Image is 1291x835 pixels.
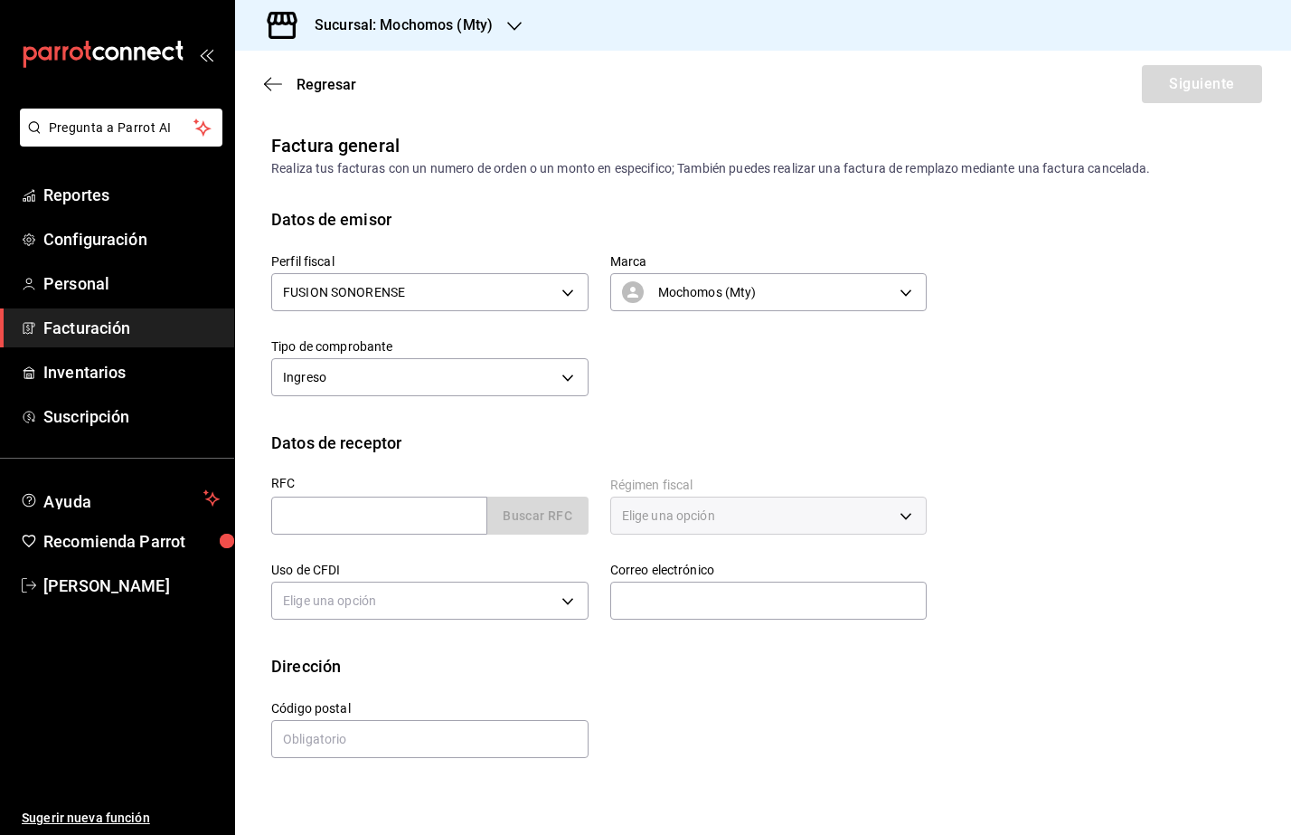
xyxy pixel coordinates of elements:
[43,183,220,207] span: Reportes
[43,271,220,296] span: Personal
[271,582,589,620] div: Elige una opción
[43,488,196,509] span: Ayuda
[610,564,928,576] label: Correo electrónico
[13,131,222,150] a: Pregunta a Parrot AI
[271,207,391,232] div: Datos de emisor
[199,47,213,62] button: open_drawer_menu
[43,316,220,340] span: Facturación
[283,368,326,386] span: Ingreso
[43,529,220,554] span: Recomienda Parrot
[271,477,589,489] label: RFC
[264,76,356,93] button: Regresar
[658,283,757,301] span: Mochomos (Mty)
[271,702,589,715] label: Código postal
[271,431,401,455] div: Datos de receptor
[43,404,220,429] span: Suscripción
[271,273,589,311] div: FUSION SONORENSE
[610,255,928,268] label: Marca
[610,479,928,491] label: Régimen fiscal
[271,255,589,268] label: Perfil fiscal
[610,497,928,535] div: Elige una opción
[271,564,589,576] label: Uso de CFDI
[271,654,341,678] div: Dirección
[271,132,400,159] div: Factura general
[20,109,222,147] button: Pregunta a Parrot AI
[271,159,1255,178] div: Realiza tus facturas con un numero de orden o un monto en especifico; También puedes realizar una...
[43,360,220,384] span: Inventarios
[43,227,220,251] span: Configuración
[271,720,589,758] input: Obligatorio
[271,340,589,353] label: Tipo de comprobante
[300,14,493,36] h3: Sucursal: Mochomos (Mty)
[49,119,194,138] span: Pregunta a Parrot AI
[22,809,220,828] span: Sugerir nueva función
[43,574,220,598] span: [PERSON_NAME]
[297,76,356,93] span: Regresar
